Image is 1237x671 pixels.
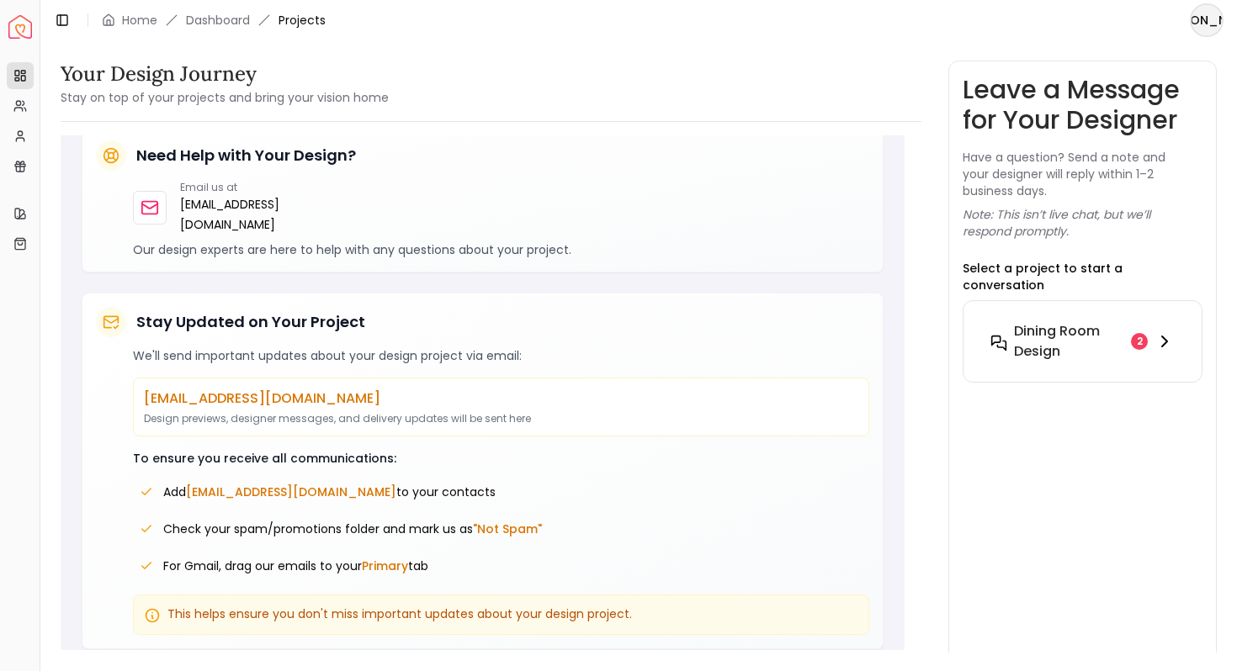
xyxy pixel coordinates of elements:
[167,605,632,622] span: This helps ensure you don't miss important updates about your design project.
[362,557,408,574] span: Primary
[122,12,157,29] a: Home
[963,260,1203,293] p: Select a project to start a conversation
[8,15,32,39] img: Spacejoy Logo
[163,483,496,500] span: Add to your contacts
[163,557,428,574] span: For Gmail, drag our emails to your tab
[473,520,542,537] span: "Not Spam"
[963,149,1203,199] p: Have a question? Send a note and your designer will reply within 1–2 business days.
[180,181,297,194] p: Email us at
[61,61,389,87] h3: Your Design Journey
[186,483,396,500] span: [EMAIL_ADDRESS][DOMAIN_NAME]
[133,450,869,467] p: To ensure you receive all communications:
[963,206,1203,240] p: Note: This isn’t live chat, but we’ll respond promptly.
[180,194,297,235] a: [EMAIL_ADDRESS][DOMAIN_NAME]
[977,314,1189,368] button: Dining Room design2
[163,520,542,537] span: Check your spam/promotions folder and mark us as
[61,89,389,106] small: Stay on top of your projects and bring your vision home
[963,75,1203,135] h3: Leave a Message for Your Designer
[186,12,250,29] a: Dashboard
[8,15,32,39] a: Spacejoy
[133,241,869,258] p: Our design experts are here to help with any questions about your project.
[144,388,858,409] p: [EMAIL_ADDRESS][DOMAIN_NAME]
[1014,321,1125,362] h6: Dining Room design
[1190,3,1224,37] button: [PERSON_NAME]
[136,144,356,167] h5: Need Help with Your Design?
[1131,333,1148,350] div: 2
[1192,5,1222,35] span: [PERSON_NAME]
[144,412,858,425] p: Design previews, designer messages, and delivery updates will be sent here
[102,12,326,29] nav: breadcrumb
[133,347,869,364] p: We'll send important updates about your design project via email:
[279,12,326,29] span: Projects
[136,310,365,334] h5: Stay Updated on Your Project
